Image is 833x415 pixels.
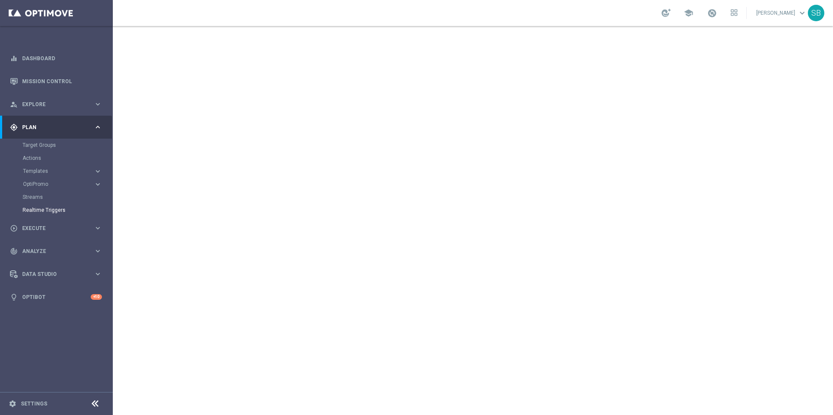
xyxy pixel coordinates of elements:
div: Mission Control [10,70,102,93]
a: Optibot [22,285,91,308]
div: +10 [91,294,102,300]
span: Execute [22,226,94,231]
div: OptiPromo [23,178,112,191]
i: lightbulb [10,293,18,301]
button: person_search Explore keyboard_arrow_right [10,101,102,108]
i: equalizer [10,55,18,62]
a: [PERSON_NAME]keyboard_arrow_down [755,6,808,19]
div: Templates [23,169,94,174]
span: Templates [23,169,85,174]
a: Settings [21,401,47,406]
i: gps_fixed [10,123,18,131]
div: Streams [23,191,112,204]
span: school [684,8,693,18]
i: settings [9,400,16,408]
div: Dashboard [10,47,102,70]
button: gps_fixed Plan keyboard_arrow_right [10,124,102,131]
i: keyboard_arrow_right [94,224,102,232]
button: equalizer Dashboard [10,55,102,62]
span: Explore [22,102,94,107]
div: Analyze [10,247,94,255]
span: keyboard_arrow_down [797,8,807,18]
div: Actions [23,152,112,165]
i: track_changes [10,247,18,255]
div: SB [808,5,824,21]
a: Target Groups [23,142,90,149]
div: Optibot [10,285,102,308]
i: play_circle_outline [10,224,18,232]
i: keyboard_arrow_right [94,247,102,255]
div: Explore [10,101,94,108]
div: Target Groups [23,139,112,152]
a: Realtime Triggers [23,207,90,214]
a: Dashboard [22,47,102,70]
span: OptiPromo [23,182,85,187]
button: Mission Control [10,78,102,85]
button: lightbulb Optibot +10 [10,294,102,301]
button: play_circle_outline Execute keyboard_arrow_right [10,225,102,232]
div: Data Studio [10,270,94,278]
a: Streams [23,194,90,201]
i: keyboard_arrow_right [94,123,102,131]
span: Analyze [22,249,94,254]
a: Mission Control [22,70,102,93]
button: Templates keyboard_arrow_right [23,168,102,175]
i: keyboard_arrow_right [94,270,102,278]
button: track_changes Analyze keyboard_arrow_right [10,248,102,255]
div: Execute [10,224,94,232]
i: keyboard_arrow_right [94,100,102,108]
div: Realtime Triggers [23,204,112,217]
button: Data Studio keyboard_arrow_right [10,271,102,278]
div: OptiPromo [23,182,94,187]
i: keyboard_arrow_right [94,167,102,175]
button: OptiPromo keyboard_arrow_right [23,181,102,188]
i: person_search [10,101,18,108]
div: Plan [10,123,94,131]
span: Data Studio [22,272,94,277]
div: Templates [23,165,112,178]
a: Actions [23,155,90,162]
span: Plan [22,125,94,130]
i: keyboard_arrow_right [94,180,102,188]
